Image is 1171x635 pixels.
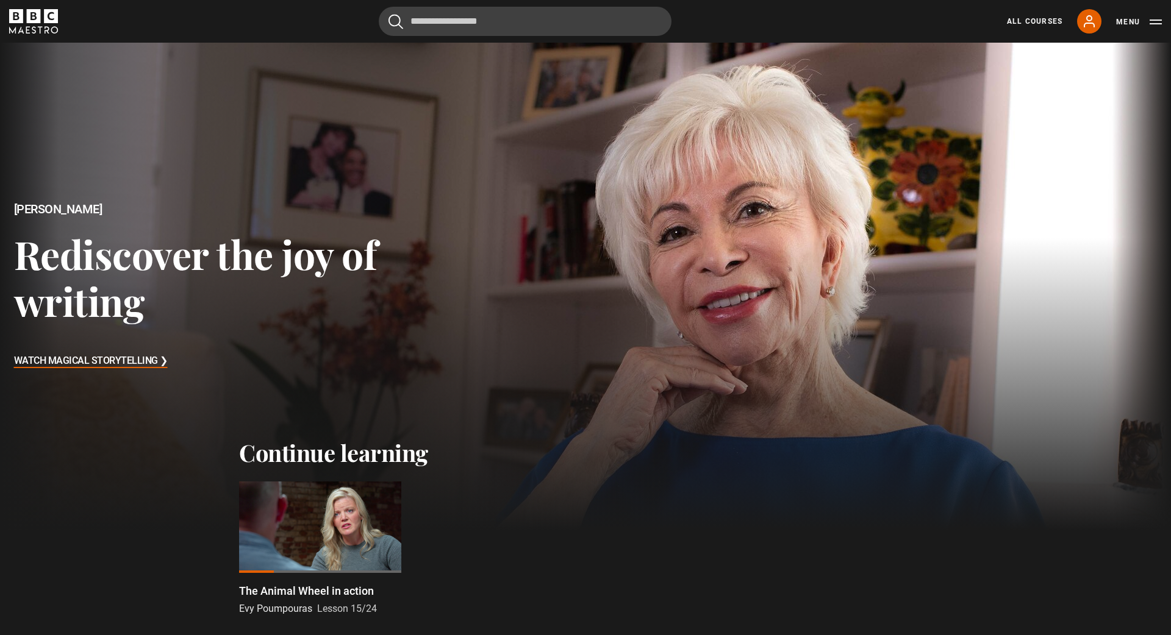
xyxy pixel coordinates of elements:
input: Search [379,7,671,36]
span: Lesson 15/24 [317,603,377,614]
h3: Watch Magical Storytelling ❯ [14,352,168,371]
button: Toggle navigation [1116,16,1162,28]
button: Submit the search query [389,14,403,29]
h2: [PERSON_NAME] [14,202,469,216]
h3: Rediscover the joy of writing [14,230,469,325]
a: All Courses [1007,16,1062,27]
svg: BBC Maestro [9,9,58,34]
h2: Continue learning [239,439,932,467]
p: The Animal Wheel in action [239,583,374,599]
span: Evy Poumpouras [239,603,312,614]
a: The Animal Wheel in action Evy Poumpouras Lesson 15/24 [239,481,401,616]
